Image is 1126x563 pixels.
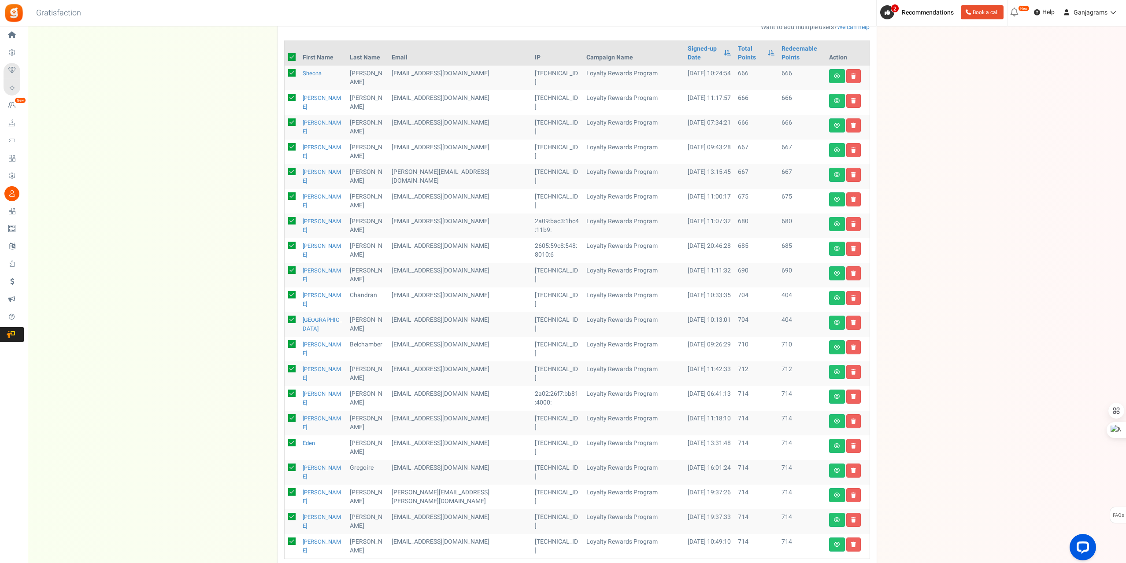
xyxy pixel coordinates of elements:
td: [TECHNICAL_ID] [531,509,583,534]
th: Last Name [346,41,388,66]
td: [DATE] 11:11:32 [684,263,734,287]
a: [PERSON_NAME] [303,217,341,234]
i: View details [834,419,840,424]
a: [PERSON_NAME] [303,118,341,136]
i: View details [834,172,840,177]
td: 675 [734,189,778,213]
td: 704 [734,287,778,312]
i: View details [834,197,840,202]
a: 2 Recommendations [880,5,957,19]
td: [DATE] 19:37:26 [684,485,734,509]
td: customer [388,140,532,164]
td: [TECHNICAL_ID] [531,337,583,361]
i: View details [834,98,840,103]
td: [TECHNICAL_ID] [531,485,583,509]
a: We can help [837,22,870,32]
td: Loyalty Rewards Program [583,312,684,337]
td: 667 [734,164,778,189]
td: customer [388,66,532,90]
i: Delete user [851,419,856,424]
td: 667 [778,164,825,189]
td: [DATE] 11:07:32 [684,213,734,238]
td: 710 [778,337,825,361]
a: [PERSON_NAME] [303,464,341,481]
td: [TECHNICAL_ID] [531,312,583,337]
td: customer [388,435,532,460]
td: [DATE] 11:00:17 [684,189,734,213]
a: [PERSON_NAME] [303,340,341,357]
td: 710 [734,337,778,361]
td: 714 [778,435,825,460]
i: Delete user [851,295,856,301]
td: Loyalty Rewards Program [583,534,684,559]
span: FAQs [1112,507,1124,524]
i: View details [834,468,840,473]
td: [PERSON_NAME] [346,90,388,115]
td: 675 [778,189,825,213]
th: IP [531,41,583,66]
a: [PERSON_NAME] [303,192,341,210]
td: 714 [734,460,778,485]
i: View details [834,246,840,251]
i: Delete user [851,493,856,498]
td: [PERSON_NAME] [346,312,388,337]
td: [EMAIL_ADDRESS][DOMAIN_NAME] [388,263,532,287]
td: 680 [778,213,825,238]
td: [DATE] 09:43:28 [684,140,734,164]
td: [DATE] 11:42:33 [684,361,734,386]
td: Loyalty Rewards Program [583,337,684,361]
th: Campaign Name [583,41,684,66]
td: customer [388,115,532,140]
td: 714 [778,509,825,534]
i: Delete user [851,221,856,227]
i: Delete user [851,246,856,251]
a: [GEOGRAPHIC_DATA] [303,316,342,333]
td: [TECHNICAL_ID] [531,263,583,287]
td: [EMAIL_ADDRESS][DOMAIN_NAME] [388,386,532,411]
span: Help [1040,8,1055,17]
i: View details [834,542,840,547]
i: View details [834,443,840,449]
td: customer [388,312,532,337]
i: View details [834,517,840,523]
td: Loyalty Rewards Program [583,485,684,509]
i: Delete user [851,517,856,523]
i: View details [834,271,840,276]
td: [TECHNICAL_ID] [531,164,583,189]
i: Delete user [851,394,856,399]
a: [PERSON_NAME] [303,291,341,308]
td: Loyalty Rewards Program [583,386,684,411]
td: Loyalty Rewards Program [583,435,684,460]
td: [DATE] 11:18:10 [684,411,734,435]
td: 666 [778,66,825,90]
td: [EMAIL_ADDRESS][DOMAIN_NAME] [388,213,532,238]
td: Loyalty Rewards Program [583,411,684,435]
td: [TECHNICAL_ID] [531,66,583,90]
td: Loyalty Rewards Program [583,263,684,287]
td: 714 [734,386,778,411]
td: [PERSON_NAME] [346,66,388,90]
td: Loyalty Rewards Program [583,164,684,189]
a: Signed-up Date [688,44,719,62]
td: 680 [734,213,778,238]
i: View details [834,345,840,350]
td: [TECHNICAL_ID] [531,534,583,559]
td: Loyalty Rewards Program [583,287,684,312]
i: Delete user [851,197,856,202]
td: Chandran [346,287,388,312]
i: Delete user [851,369,856,375]
p: Want to add multiple users? [484,23,870,32]
td: [DATE] 16:01:24 [684,460,734,485]
em: New [15,97,26,103]
td: [PERSON_NAME][EMAIL_ADDRESS][PERSON_NAME][DOMAIN_NAME] [388,485,532,509]
i: View details [834,295,840,301]
td: 714 [734,534,778,559]
td: [TECHNICAL_ID] [531,435,583,460]
i: Delete user [851,123,856,128]
td: Loyalty Rewards Program [583,460,684,485]
td: [DATE] 10:13:01 [684,312,734,337]
td: 714 [778,411,825,435]
td: 714 [778,460,825,485]
a: [PERSON_NAME] [303,488,341,505]
td: Loyalty Rewards Program [583,115,684,140]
